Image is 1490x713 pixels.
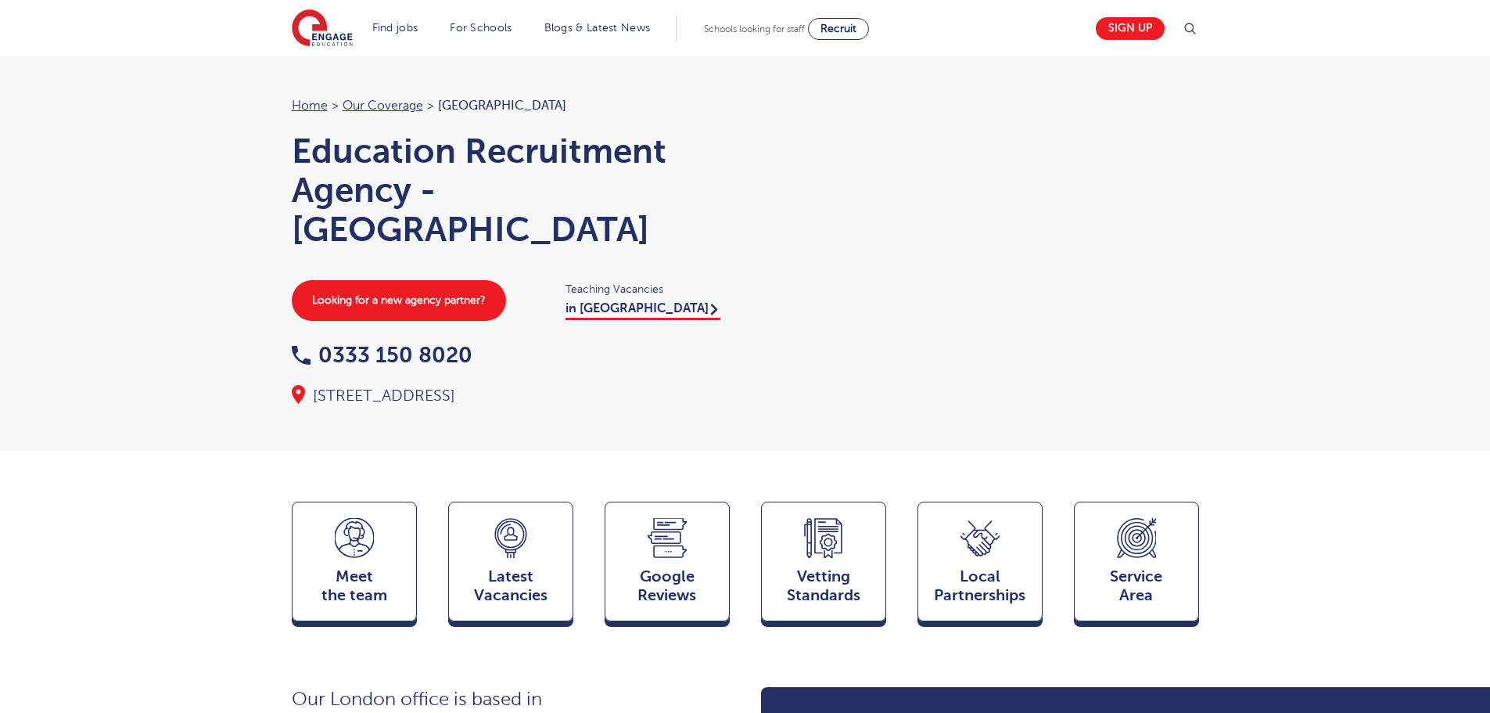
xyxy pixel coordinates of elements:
span: Latest Vacancies [457,567,565,605]
a: LatestVacancies [448,502,573,628]
a: Local Partnerships [917,502,1043,628]
span: Local Partnerships [926,567,1034,605]
span: Schools looking for staff [704,23,805,34]
a: VettingStandards [761,502,886,628]
a: Sign up [1096,17,1165,40]
span: Recruit [820,23,856,34]
a: ServiceArea [1074,502,1199,628]
span: > [427,99,434,113]
span: Vetting Standards [770,567,878,605]
span: Google Reviews [613,567,721,605]
a: Home [292,99,328,113]
a: Blogs & Latest News [544,22,651,34]
a: Our coverage [343,99,423,113]
span: > [332,99,339,113]
div: [STREET_ADDRESS] [292,385,730,407]
h1: Education Recruitment Agency - [GEOGRAPHIC_DATA] [292,131,730,249]
a: in [GEOGRAPHIC_DATA] [565,301,720,320]
a: Find jobs [372,22,418,34]
a: GoogleReviews [605,502,730,628]
a: Recruit [808,18,869,40]
span: [GEOGRAPHIC_DATA] [438,99,566,113]
span: Meet the team [300,567,408,605]
nav: breadcrumb [292,95,730,116]
span: Teaching Vacancies [565,280,730,298]
a: Looking for a new agency partner? [292,280,506,321]
a: Meetthe team [292,502,417,628]
img: Engage Education [292,9,353,49]
a: 0333 150 8020 [292,343,472,367]
a: For Schools [450,22,512,34]
span: Service Area [1082,567,1190,605]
